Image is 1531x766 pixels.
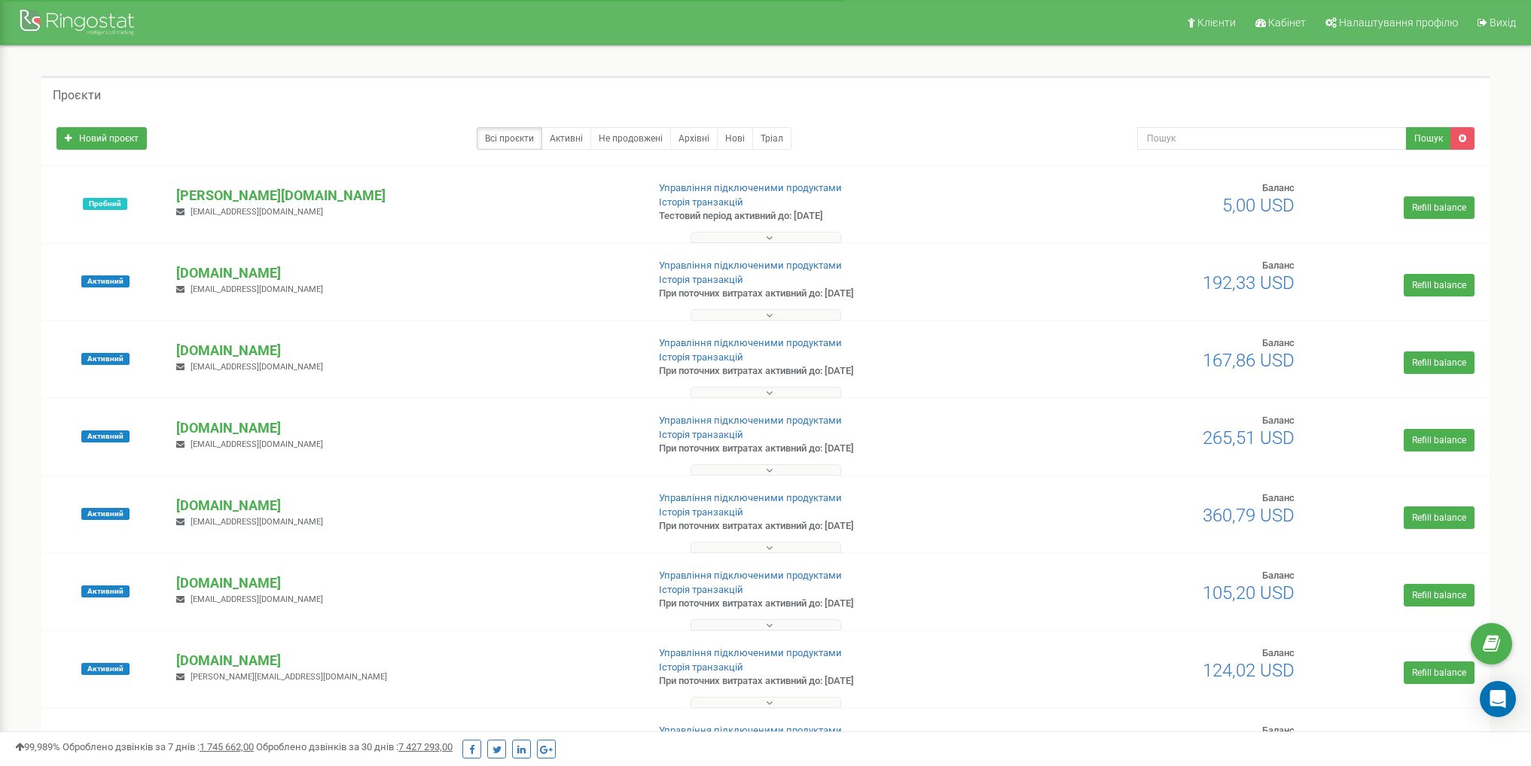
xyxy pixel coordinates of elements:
[1262,182,1295,193] span: Баланс
[659,415,842,426] a: Управління підключеними продуктами
[659,674,996,688] p: При поточних витратах активний до: [DATE]
[53,89,101,102] h5: Проєкти
[1262,337,1295,348] span: Баланс
[1137,127,1407,150] input: Пошук
[659,725,842,736] a: Управління підключеними продуктами
[1339,17,1458,29] span: Налаштування профілю
[176,573,634,593] p: [DOMAIN_NAME]
[659,584,743,595] a: Історія транзакцій
[191,439,323,449] span: [EMAIL_ADDRESS][DOMAIN_NAME]
[659,647,842,658] a: Управління підключеними продуктами
[659,570,842,581] a: Управління підключеними продуктами
[200,741,254,752] u: 1 745 662,00
[176,341,634,360] p: [DOMAIN_NAME]
[256,741,453,752] span: Оброблено дзвінків за 30 днів :
[176,418,634,438] p: [DOMAIN_NAME]
[1406,127,1451,150] button: Пошук
[659,351,743,363] a: Історія транзакцій
[15,741,60,752] span: 99,989%
[191,517,323,527] span: [EMAIL_ADDRESS][DOMAIN_NAME]
[659,337,842,348] a: Управління підключеними продуктами
[659,274,743,285] a: Історія транзакцій
[56,127,147,150] a: Новий проєкт
[81,430,130,442] span: Активний
[752,127,791,150] a: Тріал
[1197,17,1236,29] span: Клієнти
[1262,725,1295,736] span: Баланс
[1203,582,1295,603] span: 105,20 USD
[81,353,130,365] span: Активний
[81,508,130,520] span: Активний
[1404,351,1475,374] a: Refill balance
[1262,260,1295,271] span: Баланс
[659,506,743,518] a: Історія транзакцій
[1268,17,1306,29] span: Кабінет
[659,492,842,503] a: Управління підключеними продуктами
[670,127,718,150] a: Архівні
[176,186,634,205] p: [PERSON_NAME][DOMAIN_NAME]
[1203,505,1295,526] span: 360,79 USD
[1203,350,1295,371] span: 167,86 USD
[1404,661,1475,684] a: Refill balance
[191,672,387,682] span: [PERSON_NAME][EMAIL_ADDRESS][DOMAIN_NAME]
[81,663,130,675] span: Активний
[1203,660,1295,681] span: 124,02 USD
[1404,274,1475,296] a: Refill balance
[659,442,996,456] p: При поточних витратах активний до: [DATE]
[1222,195,1295,216] span: 5,00 USD
[541,127,591,150] a: Активні
[176,728,634,748] p: [DOMAIN_NAME]
[1404,584,1475,606] a: Refill balance
[1480,681,1516,717] div: Open Intercom Messenger
[83,198,127,210] span: Пробний
[1262,415,1295,426] span: Баланс
[1404,429,1475,451] a: Refill balance
[1262,570,1295,581] span: Баланс
[19,6,139,41] img: Ringostat Logo
[176,651,634,670] p: [DOMAIN_NAME]
[659,364,996,378] p: При поточних витратах активний до: [DATE]
[659,260,842,271] a: Управління підключеними продуктами
[1404,196,1475,219] a: Refill balance
[1404,506,1475,529] a: Refill balance
[659,209,996,223] p: Тестовий період активний до: [DATE]
[590,127,671,150] a: Не продовжені
[63,741,254,752] span: Оброблено дзвінків за 7 днів :
[191,594,323,604] span: [EMAIL_ADDRESS][DOMAIN_NAME]
[191,284,323,294] span: [EMAIL_ADDRESS][DOMAIN_NAME]
[1490,17,1516,29] span: Вихід
[659,597,996,611] p: При поточних витратах активний до: [DATE]
[717,127,753,150] a: Нові
[191,362,323,372] span: [EMAIL_ADDRESS][DOMAIN_NAME]
[659,519,996,533] p: При поточних витратах активний до: [DATE]
[659,429,743,440] a: Історія транзакцій
[659,182,842,193] a: Управління підключеними продуктами
[176,496,634,515] p: [DOMAIN_NAME]
[1262,647,1295,658] span: Баланс
[176,263,634,283] p: [DOMAIN_NAME]
[81,275,130,287] span: Активний
[659,661,743,673] a: Історія транзакцій
[659,196,743,208] a: Історія транзакцій
[1203,272,1295,293] span: 192,33 USD
[398,741,453,752] u: 7 427 293,00
[477,127,542,150] a: Всі проєкти
[191,207,323,217] span: [EMAIL_ADDRESS][DOMAIN_NAME]
[659,287,996,301] p: При поточних витратах активний до: [DATE]
[1262,492,1295,503] span: Баланс
[81,585,130,597] span: Активний
[1203,427,1295,448] span: 265,51 USD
